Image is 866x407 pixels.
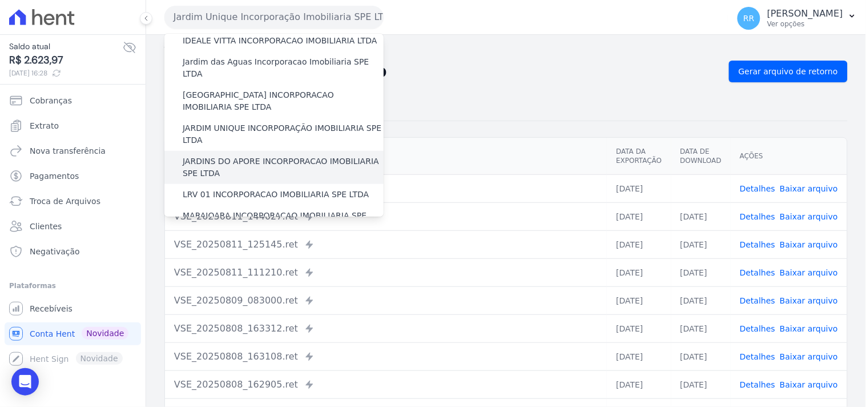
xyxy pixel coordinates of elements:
[740,184,775,193] a: Detalhes
[780,352,838,361] a: Baixar arquivo
[740,268,775,277] a: Detalhes
[165,138,607,175] th: Arquivo
[5,114,141,137] a: Extrato
[5,297,141,320] a: Recebíveis
[174,238,598,252] div: VSE_20250811_125145.ret
[30,120,59,131] span: Extrato
[671,138,731,175] th: Data de Download
[607,230,671,258] td: [DATE]
[30,170,79,182] span: Pagamentos
[671,370,731,398] td: [DATE]
[9,68,123,78] span: [DATE] 16:28
[5,322,141,345] a: Conta Hent Novidade
[607,202,671,230] td: [DATE]
[780,212,838,221] a: Baixar arquivo
[607,286,671,314] td: [DATE]
[740,240,775,249] a: Detalhes
[183,189,369,201] label: LRV 01 INCORPORACAO IMOBILIARIA SPE LTDA
[780,380,838,389] a: Baixar arquivo
[740,324,775,333] a: Detalhes
[174,322,598,336] div: VSE_20250808_163312.ret
[607,370,671,398] td: [DATE]
[671,286,731,314] td: [DATE]
[9,53,123,68] span: R$ 2.623,97
[183,122,384,146] label: JARDIM UNIQUE INCORPORAÇÃO IMOBILIARIA SPE LTDA
[740,296,775,305] a: Detalhes
[164,63,720,79] h2: Exportações de Retorno
[30,328,75,340] span: Conta Hent
[5,215,141,238] a: Clientes
[183,155,384,179] label: JARDINS DO APORE INCORPORACAO IMOBILIARIA SPE LTDA
[9,41,123,53] span: Saldo atual
[183,89,384,113] label: [GEOGRAPHIC_DATA] INCORPORACAO IMOBILIARIA SPE LTDA
[30,145,106,157] span: Nova transferência
[780,296,838,305] a: Baixar arquivo
[607,258,671,286] td: [DATE]
[671,342,731,370] td: [DATE]
[671,314,731,342] td: [DATE]
[780,184,838,193] a: Baixar arquivo
[183,35,377,47] label: IDEALE VITTA INCORPORACAO IMOBILIARIA LTDA
[671,230,731,258] td: [DATE]
[728,2,866,34] button: RR [PERSON_NAME] Ver opções
[30,95,72,106] span: Cobranças
[5,89,141,112] a: Cobranças
[11,368,39,396] div: Open Intercom Messenger
[740,380,775,389] a: Detalhes
[183,210,384,234] label: MARAJOARA INCORPORACAO IMOBILIARIA SPE LTDA
[780,240,838,249] a: Baixar arquivo
[671,258,731,286] td: [DATE]
[9,89,136,370] nav: Sidebar
[780,324,838,333] a: Baixar arquivo
[780,268,838,277] a: Baixar arquivo
[183,56,384,80] label: Jardim das Aguas Incorporacao Imobiliaria SPE LTDA
[174,182,598,195] div: VSE_20250811_162814.ret
[174,350,598,364] div: VSE_20250808_163108.ret
[164,44,848,56] nav: Breadcrumb
[740,352,775,361] a: Detalhes
[174,266,598,280] div: VSE_20250811_111210.ret
[174,210,598,224] div: VSE_20250811_144027.ret
[174,378,598,392] div: VSE_20250808_162905.ret
[5,165,141,187] a: Pagamentos
[30,221,62,232] span: Clientes
[5,240,141,263] a: Negativação
[743,14,754,22] span: RR
[607,314,671,342] td: [DATE]
[731,138,847,175] th: Ações
[739,66,838,77] span: Gerar arquivo de retorno
[607,174,671,202] td: [DATE]
[30,246,80,257] span: Negativação
[82,327,128,340] span: Novidade
[9,279,136,293] div: Plataformas
[30,195,100,207] span: Troca de Arquivos
[5,190,141,213] a: Troca de Arquivos
[30,303,72,314] span: Recebíveis
[767,19,843,29] p: Ver opções
[740,212,775,221] a: Detalhes
[174,294,598,308] div: VSE_20250809_083000.ret
[607,342,671,370] td: [DATE]
[767,8,843,19] p: [PERSON_NAME]
[5,139,141,162] a: Nova transferência
[671,202,731,230] td: [DATE]
[607,138,671,175] th: Data da Exportação
[729,61,848,82] a: Gerar arquivo de retorno
[164,6,384,29] button: Jardim Unique Incorporação Imobiliaria SPE LTDA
